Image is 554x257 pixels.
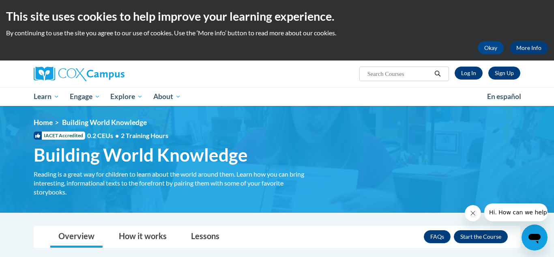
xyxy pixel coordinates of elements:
span: Engage [70,92,100,102]
a: Home [34,118,53,127]
span: Explore [110,92,143,102]
a: Log In [455,67,483,80]
a: En español [482,88,526,105]
span: Building World Knowledge [34,144,248,166]
h2: This site uses cookies to help improve your learning experience. [6,8,548,24]
input: Search Courses [367,69,432,79]
span: 0.2 CEUs [87,131,168,140]
a: How it works [111,226,175,248]
iframe: Button to launch messaging window [522,225,548,251]
iframe: Message from company [484,203,548,221]
span: En español [487,92,521,101]
div: Reading is a great way for children to learn about the world around them. Learn how you can bring... [34,170,314,197]
p: By continuing to use the site you agree to our use of cookies. Use the ‘More info’ button to read... [6,28,548,37]
button: Enroll [454,230,508,243]
span: IACET Accredited [34,132,85,140]
button: Okay [478,41,504,54]
a: More Info [510,41,548,54]
a: Engage [64,87,105,106]
img: Cox Campus [34,67,125,81]
span: About [153,92,181,102]
span: Building World Knowledge [62,118,147,127]
a: Explore [105,87,148,106]
div: Main menu [21,87,533,106]
a: Overview [50,226,103,248]
iframe: Close message [465,205,481,221]
a: Learn [28,87,64,106]
span: Learn [34,92,59,102]
a: Register [488,67,520,80]
span: 2 Training Hours [121,132,168,139]
span: Hi. How can we help? [5,6,66,12]
a: FAQs [424,230,451,243]
span: • [115,132,119,139]
button: Search [432,69,444,79]
a: Cox Campus [34,67,188,81]
a: Lessons [183,226,228,248]
a: About [148,87,186,106]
